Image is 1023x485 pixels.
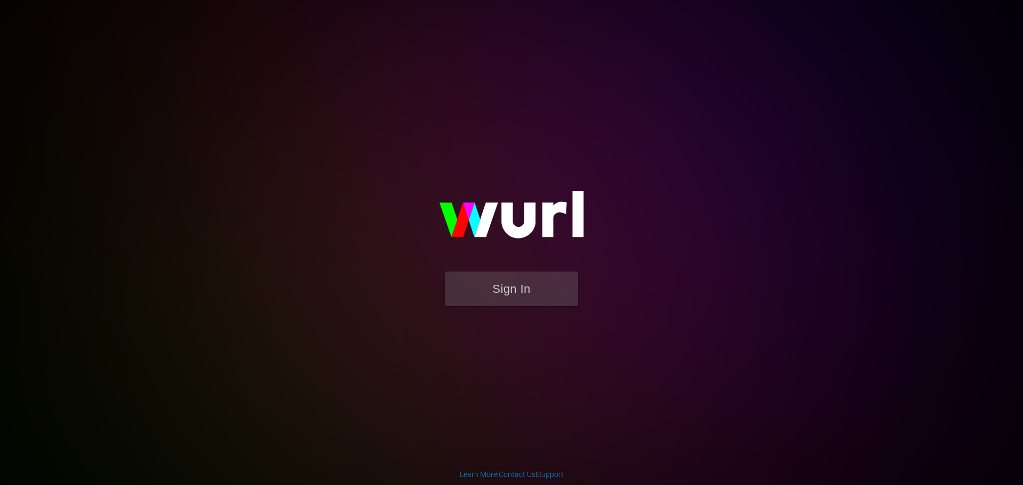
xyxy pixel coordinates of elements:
a: Support [537,470,564,479]
a: Contact Us [499,470,535,479]
button: Sign In [445,272,578,306]
img: wurl-logo-on-black-223613ac3d8ba8fe6dc639794a292ebdb59501304c7dfd60c99c58986ef67473.svg [405,168,618,272]
a: Learn More [460,470,497,479]
div: | | [460,469,564,480]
